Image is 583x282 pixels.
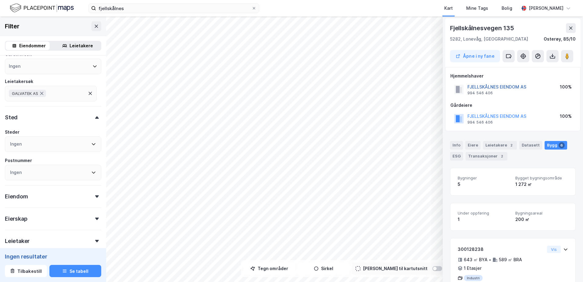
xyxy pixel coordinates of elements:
[545,141,567,150] div: Bygg
[5,265,47,277] button: Tilbakestill
[467,91,493,96] div: 994 546 406
[450,72,575,80] div: Hjemmelshaver
[467,120,493,125] div: 994 546 406
[464,265,481,272] div: 1 Etasjer
[10,140,22,148] div: Ingen
[444,5,453,12] div: Kart
[10,169,22,176] div: Ingen
[502,5,512,12] div: Bolig
[458,246,545,253] div: 300128238
[458,216,510,223] div: 1
[450,23,515,33] div: Fjellskålnesvegen 135
[544,35,576,43] div: Osterøy, 85/10
[519,141,542,150] div: Datasett
[450,35,528,43] div: 5282, Lonevåg, [GEOGRAPHIC_DATA]
[10,3,74,13] img: logo.f888ab2527a4732fd821a326f86c7f29.svg
[529,5,563,12] div: [PERSON_NAME]
[49,265,101,277] button: Se tabell
[515,211,568,216] span: Bygningsareal
[499,256,522,263] div: 589 ㎡ BRA
[458,175,510,181] span: Bygninger
[450,102,575,109] div: Gårdeiere
[515,181,568,188] div: 1 272 ㎡
[464,256,488,263] div: 643 ㎡ BYA
[559,142,565,148] div: 6
[489,257,491,262] div: •
[96,4,252,13] input: Søk på adresse, matrikkel, gårdeiere, leietakere eller personer
[5,128,20,136] div: Steder
[465,141,481,150] div: Eiere
[243,262,295,275] button: Tegn områder
[515,175,568,181] span: Bygget bygningsområde
[466,152,507,161] div: Transaksjoner
[5,157,32,164] div: Postnummer
[547,246,561,253] button: Vis
[5,193,28,200] div: Eiendom
[553,253,583,282] iframe: Chat Widget
[466,5,488,12] div: Mine Tags
[560,113,572,120] div: 100%
[450,141,463,150] div: Info
[5,78,33,85] div: Leietakersøk
[363,265,427,272] div: [PERSON_NAME] til kartutsnitt
[515,216,568,223] div: 200 ㎡
[12,91,38,96] span: GALVATEK AS
[450,50,500,62] button: Åpne i ny fane
[5,21,20,31] div: Filter
[560,83,572,91] div: 100%
[70,42,93,49] div: Leietakere
[5,237,30,245] div: Leietaker
[483,141,517,150] div: Leietakere
[458,211,510,216] span: Under oppføring
[19,42,46,49] div: Eiendommer
[5,215,27,222] div: Eierskap
[5,253,101,260] div: Ingen resultater
[499,153,505,159] div: 2
[5,114,18,121] div: Sted
[298,262,349,275] button: Sirkel
[458,181,510,188] div: 5
[508,142,514,148] div: 2
[9,63,20,70] div: Ingen
[450,152,463,161] div: ESG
